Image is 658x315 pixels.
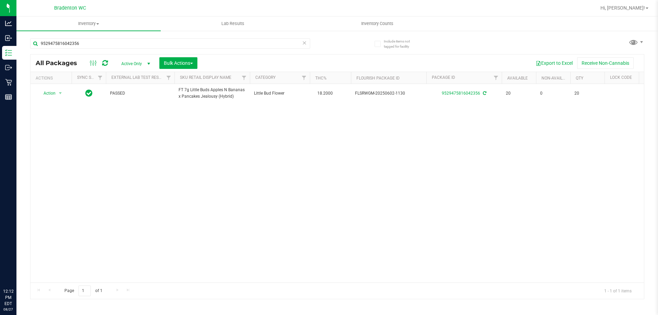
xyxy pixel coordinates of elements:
span: Bulk Actions [164,60,193,66]
span: Lab Results [212,21,254,27]
inline-svg: Inventory [5,49,12,56]
button: Export to Excel [531,57,577,69]
inline-svg: Analytics [5,20,12,27]
a: Flourish Package ID [356,76,400,81]
a: THC% [315,76,327,81]
span: 20 [506,90,532,97]
span: FLSRWGM-20250602-1130 [355,90,422,97]
a: Category [255,75,276,80]
a: Filter [95,72,106,84]
input: 1 [78,286,91,296]
a: Package ID [432,75,455,80]
span: select [56,88,65,98]
a: Sync Status [77,75,103,80]
a: Inventory Counts [305,16,449,31]
a: 9529475816042356 [442,91,480,96]
span: Action [37,88,56,98]
a: Qty [576,76,583,81]
inline-svg: Outbound [5,64,12,71]
button: Bulk Actions [159,57,197,69]
a: Available [507,76,528,81]
span: FT 7g Little Buds Apples N Bananas x Pancakes Jealousy (Hybrid) [179,87,246,100]
span: 18.2000 [314,88,336,98]
p: 12:12 PM EDT [3,288,13,307]
a: Filter [163,72,174,84]
span: Bradenton WC [54,5,86,11]
a: Filter [298,72,310,84]
span: Sync from Compliance System [482,91,486,96]
span: All Packages [36,59,84,67]
input: Search Package ID, Item Name, SKU, Lot or Part Number... [30,38,310,49]
p: 08/27 [3,307,13,312]
span: Little Bud Flower [254,90,306,97]
span: 0 [540,90,566,97]
a: Lock Code [610,75,632,80]
a: Filter [239,72,250,84]
span: Inventory Counts [352,21,403,27]
span: Include items not tagged for facility [384,39,418,49]
inline-svg: Inbound [5,35,12,41]
span: 20 [574,90,600,97]
span: Page of 1 [59,286,108,296]
span: In Sync [85,88,93,98]
a: Inventory [16,16,161,31]
iframe: Resource center [7,260,27,281]
a: External Lab Test Result [111,75,165,80]
span: 1 - 1 of 1 items [599,286,637,296]
button: Receive Non-Cannabis [577,57,634,69]
span: Hi, [PERSON_NAME]! [600,5,645,11]
a: Lab Results [161,16,305,31]
a: Filter [490,72,502,84]
span: PASSED [110,90,170,97]
a: Sku Retail Display Name [180,75,231,80]
inline-svg: Retail [5,79,12,86]
inline-svg: Reports [5,94,12,100]
a: Non-Available [541,76,572,81]
span: Inventory [16,21,161,27]
div: Actions [36,76,69,81]
span: Clear [302,38,307,47]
